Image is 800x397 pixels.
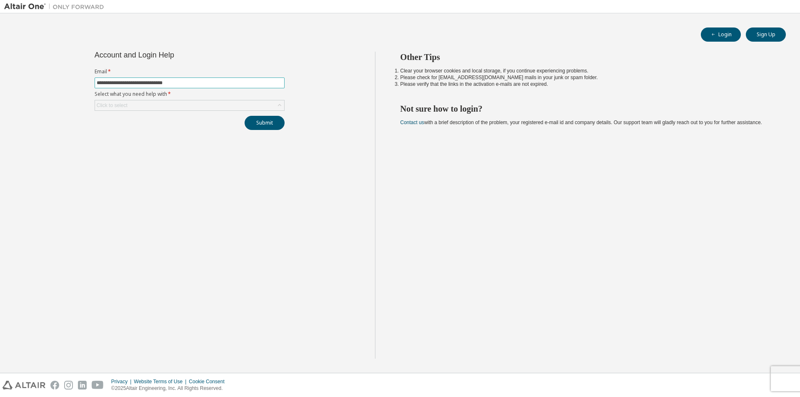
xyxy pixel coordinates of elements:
label: Email [95,68,285,75]
li: Please check for [EMAIL_ADDRESS][DOMAIN_NAME] mails in your junk or spam folder. [400,74,771,81]
p: © 2025 Altair Engineering, Inc. All Rights Reserved. [111,385,230,392]
li: Please verify that the links in the activation e-mails are not expired. [400,81,771,87]
div: Click to select [97,102,127,109]
img: facebook.svg [50,381,59,390]
img: altair_logo.svg [2,381,45,390]
div: Website Terms of Use [134,378,189,385]
h2: Other Tips [400,52,771,62]
div: Click to select [95,100,284,110]
button: Sign Up [746,27,786,42]
li: Clear your browser cookies and local storage, if you continue experiencing problems. [400,67,771,74]
h2: Not sure how to login? [400,103,771,114]
img: Altair One [4,2,108,11]
span: with a brief description of the problem, your registered e-mail id and company details. Our suppo... [400,120,762,125]
div: Privacy [111,378,134,385]
img: linkedin.svg [78,381,87,390]
img: instagram.svg [64,381,73,390]
button: Login [701,27,741,42]
label: Select what you need help with [95,91,285,97]
div: Account and Login Help [95,52,247,58]
button: Submit [245,116,285,130]
img: youtube.svg [92,381,104,390]
div: Cookie Consent [189,378,229,385]
a: Contact us [400,120,424,125]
